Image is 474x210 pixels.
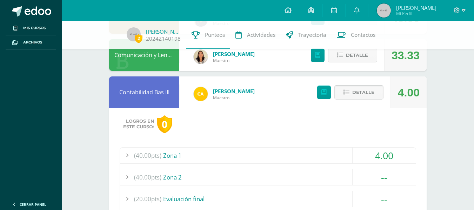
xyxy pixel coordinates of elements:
a: Archivos [6,35,56,50]
div: -- [353,191,416,207]
div: Zona 2 [120,169,416,185]
span: Maestro [213,95,255,101]
a: Actividades [230,21,281,49]
div: Comunicación y Lenguage Bas III [109,39,179,71]
span: (20.00pts) [134,191,161,207]
img: 45x45 [377,4,391,18]
div: 33.33 [392,40,420,71]
span: [PERSON_NAME] [396,4,436,11]
span: Actividades [247,31,275,39]
a: Punteos [186,21,230,49]
button: Detalle [328,48,377,62]
a: Trayectoria [281,21,332,49]
span: (40.00pts) [134,169,161,185]
a: 2024Z140198 [146,35,181,42]
a: Mis cursos [6,21,56,35]
span: Logros en este curso: [123,118,154,130]
span: Detalle [352,86,374,99]
span: 2 [135,34,142,43]
span: Contactos [351,31,375,39]
span: Mi Perfil [396,11,436,16]
img: 45x45 [127,27,141,41]
a: [PERSON_NAME] [146,28,181,35]
div: 4.00 [353,148,416,163]
span: Punteos [205,31,225,39]
span: (40.00pts) [134,148,161,163]
span: Trayectoria [298,31,326,39]
img: 9af45ed66f6009d12a678bb5324b5cf4.png [194,50,208,64]
img: 7bea802029595fa50bfc5e6b7859d636.png [194,87,208,101]
div: Evaluación final [120,191,416,207]
span: Archivos [23,40,42,45]
span: Cerrar panel [20,202,46,207]
span: Mis cursos [23,25,46,31]
a: [PERSON_NAME] [213,50,255,57]
div: Contabilidad Bas III [109,76,179,108]
div: 0 [157,115,172,133]
div: Zona 1 [120,148,416,163]
div: -- [353,169,416,185]
button: Detalle [334,85,383,100]
a: Contactos [332,21,381,49]
span: Maestro [213,57,255,63]
a: [PERSON_NAME] [213,88,255,95]
div: 4.00 [398,77,420,108]
span: Detalle [346,49,368,62]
